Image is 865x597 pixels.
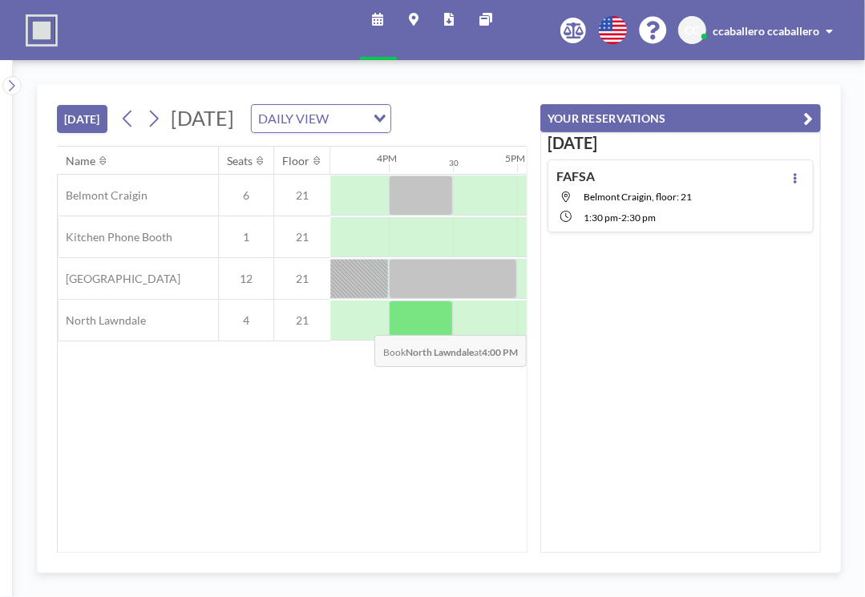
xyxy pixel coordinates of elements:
span: 4 [219,313,273,328]
span: 21 [274,188,330,203]
div: 5PM [505,152,525,164]
span: 21 [274,272,330,286]
span: Kitchen Phone Booth [58,230,172,244]
button: YOUR RESERVATIONS [540,104,821,132]
span: 1 [219,230,273,244]
div: Search for option [252,105,390,132]
span: - [618,212,621,224]
span: Belmont Craigin [58,188,148,203]
span: Belmont Craigin, floor: 21 [584,191,692,203]
span: DAILY VIEW [255,108,332,129]
span: [DATE] [171,106,234,130]
button: [DATE] [57,105,107,133]
div: 4PM [377,152,397,164]
span: 2:30 PM [621,212,656,224]
span: 1:30 PM [584,212,618,224]
div: Floor [282,154,309,168]
img: organization-logo [26,14,58,46]
b: North Lawndale [406,346,474,358]
span: 12 [219,272,273,286]
b: 4:00 PM [482,346,518,358]
span: CC [685,23,700,38]
input: Search for option [333,108,364,129]
span: North Lawndale [58,313,146,328]
span: 21 [274,313,330,328]
span: [GEOGRAPHIC_DATA] [58,272,180,286]
div: Name [66,154,95,168]
span: Book at [374,335,527,367]
h4: FAFSA [556,168,595,184]
h3: [DATE] [548,133,814,153]
div: Seats [227,154,253,168]
span: 6 [219,188,273,203]
span: 21 [274,230,330,244]
span: ccaballero ccaballero [713,24,819,38]
div: 30 [449,158,459,168]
